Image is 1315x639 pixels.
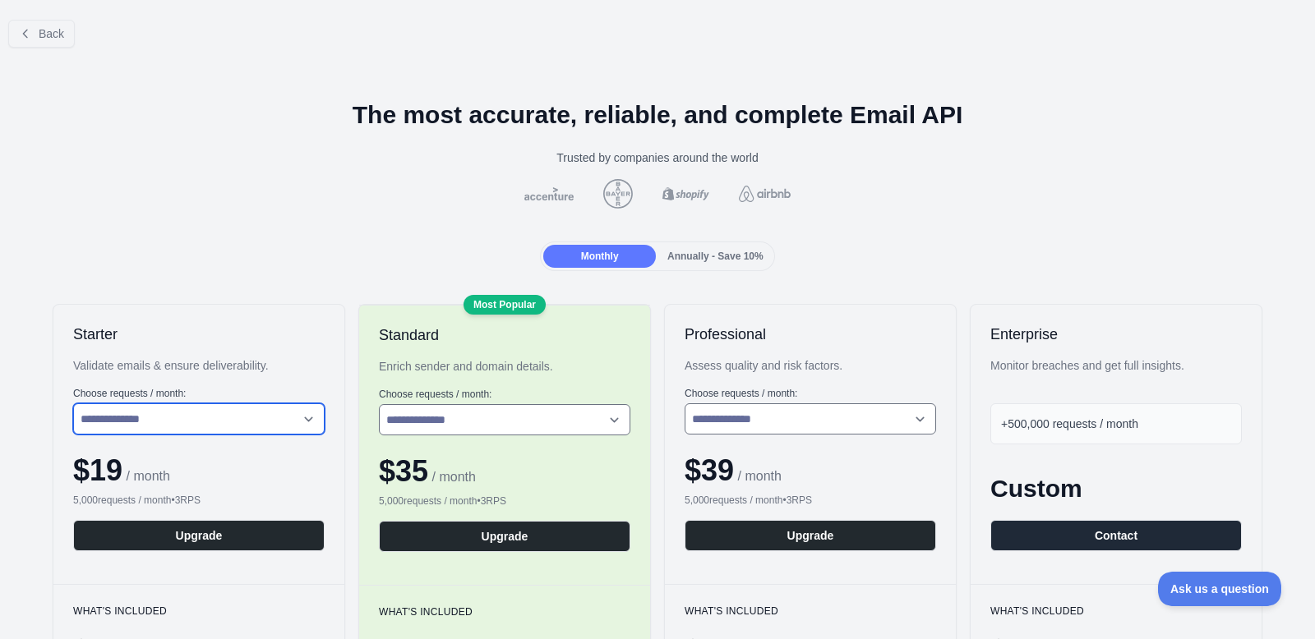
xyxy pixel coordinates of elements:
[379,388,630,401] label: Choose requests / month :
[990,324,1242,344] h2: Enterprise
[1001,417,1138,430] span: +500,000 requests / month
[990,357,1242,374] div: Monitor breaches and get full insights.
[685,324,936,344] h2: Professional
[379,358,630,375] div: Enrich sender and domain details.
[379,325,630,345] h2: Standard
[1158,572,1282,606] iframe: Toggle Customer Support
[685,357,936,374] div: Assess quality and risk factors.
[685,387,936,400] label: Choose requests / month :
